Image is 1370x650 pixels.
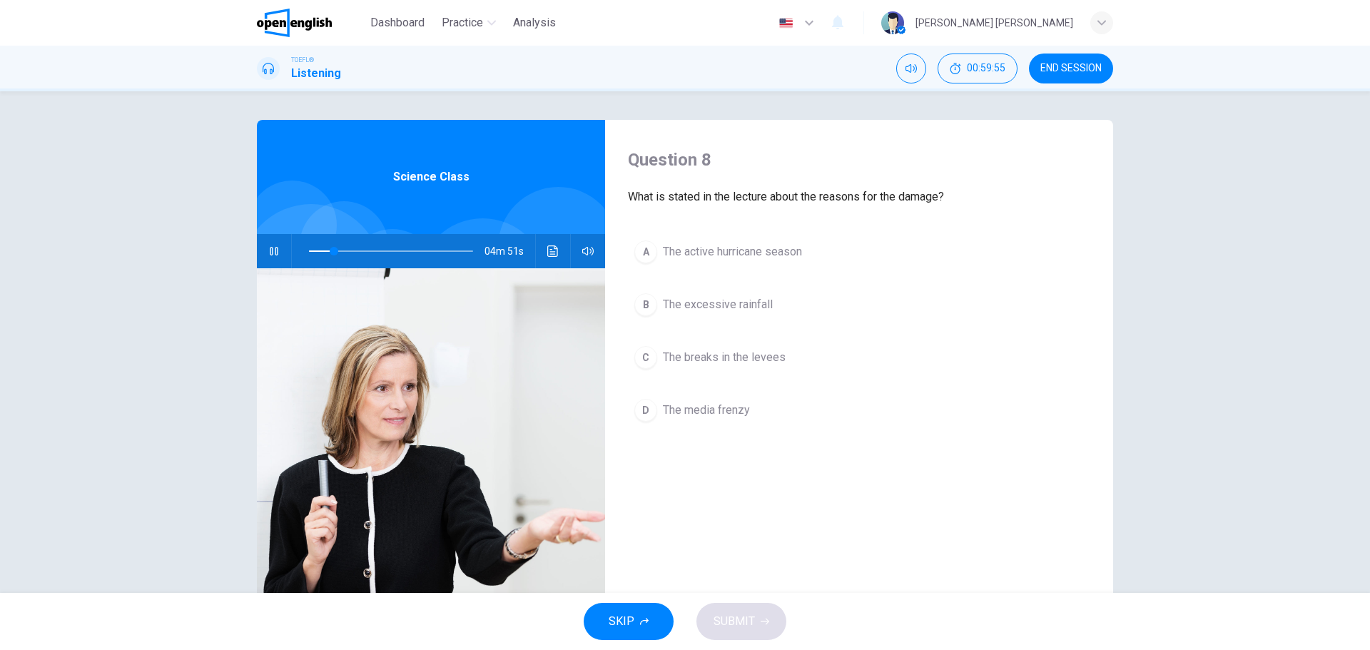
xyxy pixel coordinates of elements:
button: BThe excessive rainfall [628,287,1090,323]
span: TOEFL® [291,55,314,65]
span: The excessive rainfall [663,296,773,313]
button: DThe media frenzy [628,392,1090,428]
span: Practice [442,14,483,31]
span: 04m 51s [484,234,535,268]
img: OpenEnglish logo [257,9,332,37]
span: END SESSION [1040,63,1102,74]
div: A [634,240,657,263]
span: The media frenzy [663,402,750,419]
span: Analysis [513,14,556,31]
button: CThe breaks in the levees [628,340,1090,375]
span: Science Class [393,168,470,186]
span: Dashboard [370,14,425,31]
h4: Question 8 [628,148,1090,171]
button: 00:59:55 [938,54,1018,83]
span: The breaks in the levees [663,349,786,366]
h1: Listening [291,65,341,82]
img: Profile picture [881,11,904,34]
img: en [777,18,795,29]
span: What is stated in the lecture about the reasons for the damage? [628,190,944,203]
div: B [634,293,657,316]
button: SKIP [584,603,674,640]
button: Practice [436,10,502,36]
div: C [634,346,657,369]
span: 00:59:55 [967,63,1005,74]
div: [PERSON_NAME] [PERSON_NAME] [915,14,1073,31]
button: Click to see the audio transcription [542,234,564,268]
button: END SESSION [1029,54,1113,83]
div: D [634,399,657,422]
button: Dashboard [365,10,430,36]
div: Hide [938,54,1018,83]
span: SKIP [609,611,634,631]
span: The active hurricane season [663,243,802,260]
button: Analysis [507,10,562,36]
button: AThe active hurricane season [628,234,1090,270]
a: OpenEnglish logo [257,9,365,37]
img: Science Class [257,268,605,616]
div: Mute [896,54,926,83]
